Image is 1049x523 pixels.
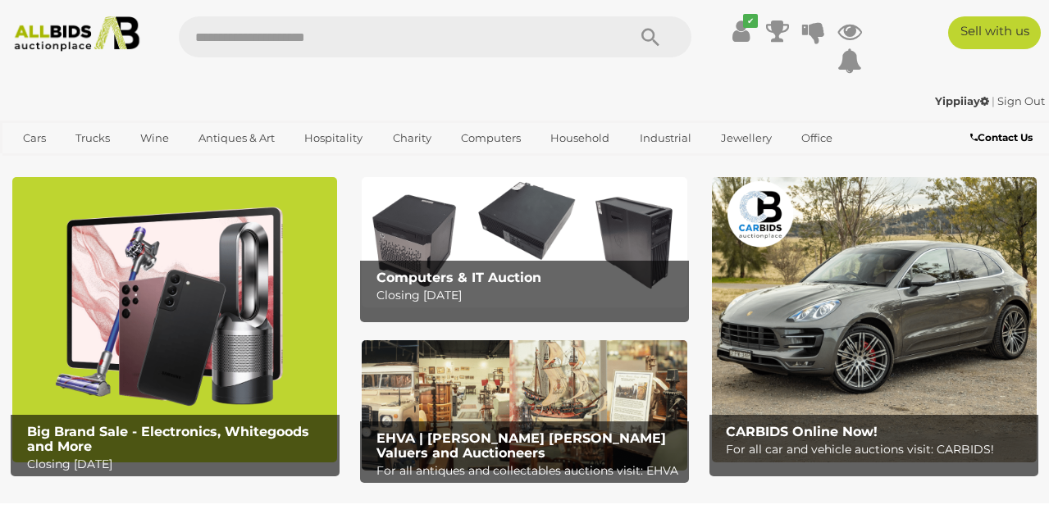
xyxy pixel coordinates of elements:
[712,177,1037,462] a: CARBIDS Online Now! CARBIDS Online Now! For all car and vehicle auctions visit: CARBIDS!
[362,340,686,471] a: EHVA | Evans Hastings Valuers and Auctioneers EHVA | [PERSON_NAME] [PERSON_NAME] Valuers and Auct...
[7,16,146,52] img: Allbids.com.au
[970,131,1033,143] b: Contact Us
[12,177,337,462] a: Big Brand Sale - Electronics, Whitegoods and More Big Brand Sale - Electronics, Whitegoods and Mo...
[376,270,541,285] b: Computers & IT Auction
[376,461,681,481] p: For all antiques and collectables auctions visit: EHVA
[376,285,681,306] p: Closing [DATE]
[710,125,782,152] a: Jewellery
[935,94,989,107] strong: Yippiiay
[997,94,1045,107] a: Sign Out
[726,439,1030,460] p: For all car and vehicle auctions visit: CARBIDS!
[130,125,180,152] a: Wine
[65,125,121,152] a: Trucks
[609,16,691,57] button: Search
[935,94,992,107] a: Yippiiay
[27,454,331,475] p: Closing [DATE]
[948,16,1041,49] a: Sell with us
[362,177,686,307] a: Computers & IT Auction Computers & IT Auction Closing [DATE]
[75,152,213,179] a: [GEOGRAPHIC_DATA]
[362,177,686,307] img: Computers & IT Auction
[382,125,442,152] a: Charity
[12,177,337,462] img: Big Brand Sale - Electronics, Whitegoods and More
[791,125,843,152] a: Office
[376,430,666,461] b: EHVA | [PERSON_NAME] [PERSON_NAME] Valuers and Auctioneers
[712,177,1037,462] img: CARBIDS Online Now!
[992,94,995,107] span: |
[743,14,758,28] i: ✔
[729,16,754,46] a: ✔
[362,340,686,471] img: EHVA | Evans Hastings Valuers and Auctioneers
[450,125,531,152] a: Computers
[726,424,878,439] b: CARBIDS Online Now!
[12,152,67,179] a: Sports
[970,129,1037,147] a: Contact Us
[27,424,309,454] b: Big Brand Sale - Electronics, Whitegoods and More
[188,125,285,152] a: Antiques & Art
[294,125,373,152] a: Hospitality
[12,125,57,152] a: Cars
[540,125,620,152] a: Household
[629,125,702,152] a: Industrial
